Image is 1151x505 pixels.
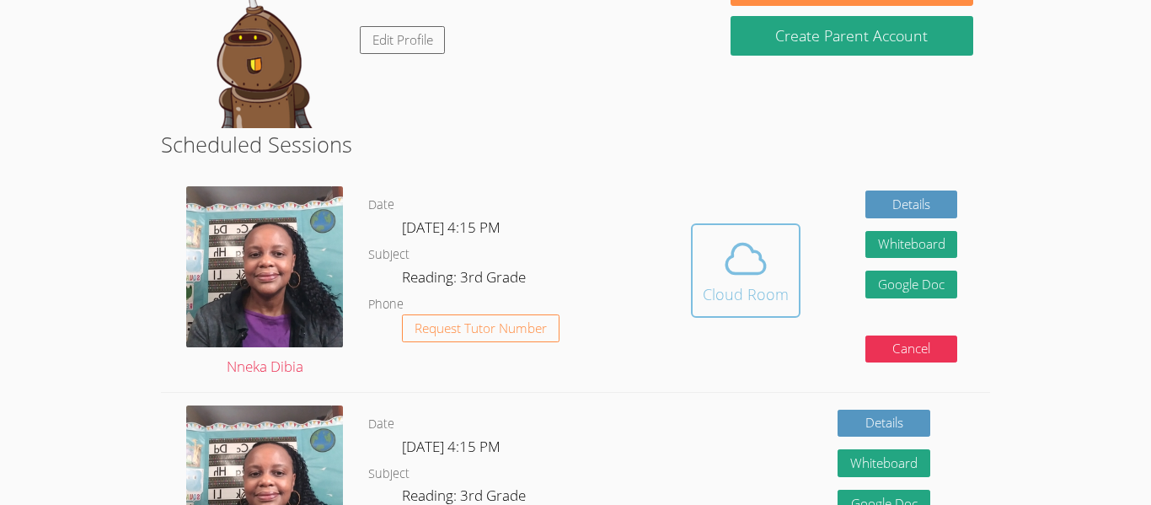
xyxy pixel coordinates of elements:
button: Cloud Room [691,223,800,318]
div: Cloud Room [703,282,789,306]
span: [DATE] 4:15 PM [402,218,501,237]
a: Nneka Dibia [186,186,343,379]
button: Whiteboard [865,231,958,259]
a: Details [838,410,930,438]
dt: Date [368,195,394,216]
dt: Subject [368,464,410,485]
dt: Subject [368,244,410,266]
button: Cancel [865,336,958,363]
dt: Phone [368,294,404,315]
h2: Scheduled Sessions [161,128,990,160]
a: Details [865,191,958,218]
span: [DATE] 4:15 PM [402,437,501,456]
img: Selfie2.jpg [186,186,343,347]
dd: Reading: 3rd Grade [402,266,529,294]
a: Google Doc [865,271,958,298]
a: Edit Profile [360,26,446,54]
button: Request Tutor Number [402,314,559,342]
dt: Date [368,414,394,435]
button: Whiteboard [838,449,930,477]
span: Request Tutor Number [415,322,547,335]
button: Create Parent Account [731,16,973,56]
